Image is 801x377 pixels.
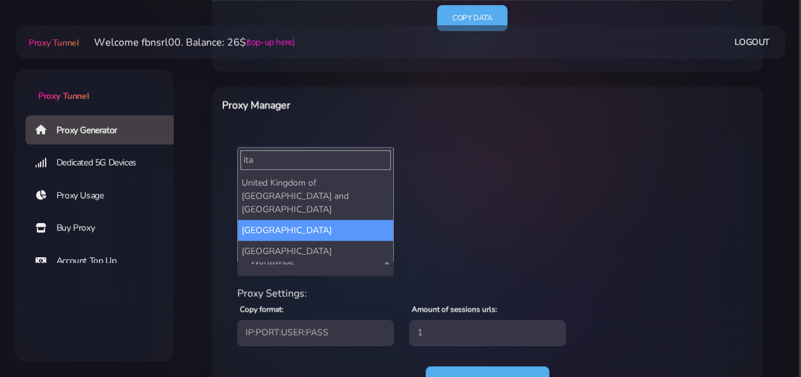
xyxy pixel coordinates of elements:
[437,5,507,31] a: Copy data
[734,30,770,54] a: Logout
[739,316,785,361] iframe: Webchat Widget
[230,214,745,229] div: Location:
[26,32,79,53] a: Proxy Tunnel
[79,35,294,50] li: Welcome fbnsrl00. Balance: 26$
[238,172,393,220] li: United Kingdom of [GEOGRAPHIC_DATA] and [GEOGRAPHIC_DATA]
[25,214,184,243] a: Buy Proxy
[25,148,184,177] a: Dedicated 5G Devices
[240,304,283,315] label: Copy format:
[240,150,391,170] input: Search
[230,286,745,301] div: Proxy Settings:
[38,90,89,102] span: Proxy Tunnel
[238,220,393,241] li: [GEOGRAPHIC_DATA]
[412,304,497,315] label: Amount of sessions urls:
[25,181,184,210] a: Proxy Usage
[222,97,525,113] h6: Proxy Manager
[245,253,386,271] span: Worldwide
[237,248,394,276] span: Worldwide
[238,241,393,262] li: [GEOGRAPHIC_DATA]
[245,35,294,49] a: (top-up here)
[29,37,79,49] span: Proxy Tunnel
[25,246,184,276] a: Account Top Up
[25,115,184,144] a: Proxy Generator
[15,69,174,103] a: Proxy Tunnel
